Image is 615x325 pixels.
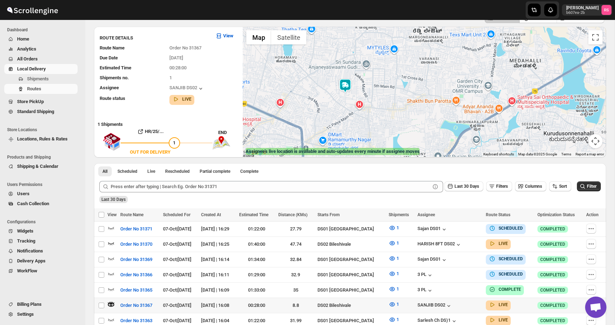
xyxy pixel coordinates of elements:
button: LIVE [489,316,508,324]
span: Due Date [100,55,118,60]
button: Order No 31367 [116,300,157,311]
b: SCHEDULED [499,226,523,231]
div: DS01 [GEOGRAPHIC_DATA] [317,225,384,233]
span: COMPLETED [540,226,565,232]
span: COMPLETED [540,303,565,308]
span: 00:28:00 [169,65,186,70]
span: Action [586,212,599,217]
span: 07-Oct | [DATE] [163,272,191,277]
span: Order No 31371 [120,225,152,233]
div: 01:29:00 [239,271,274,278]
span: Scheduled For [163,212,190,217]
span: Complete [240,169,258,174]
button: SCHEDULED [489,271,523,278]
button: Sajan DS01 [417,256,448,263]
div: 01:22:00 [239,225,274,233]
b: 1 Shipments [94,118,123,127]
span: Romil Seth [601,5,611,15]
span: Shipments [27,76,49,81]
span: Store Locations [7,127,80,133]
span: 07-Oct | [DATE] [163,257,191,262]
div: 01:40:00 [239,241,274,248]
div: DS01 [GEOGRAPHIC_DATA] [317,287,384,294]
span: Shipments no. [100,75,129,80]
a: Report a map error [575,152,604,156]
span: All [102,169,107,174]
div: SANJIB DS02 [169,85,204,92]
button: WorkFlow [4,266,78,276]
div: 01:34:00 [239,256,274,263]
span: WorkFlow [17,268,37,273]
div: 3 PL [417,287,433,294]
div: [DATE] | 16:09 [201,287,235,294]
div: [DATE] | 16:08 [201,302,235,309]
div: 31.99 [278,317,313,324]
span: Last 30 Days [101,197,126,202]
span: Local Delivery [17,66,46,71]
a: Open this area in Google Maps (opens a new window) [245,148,268,157]
button: Order No 31370 [116,239,157,250]
button: Last 30 Days [445,181,483,191]
span: COMPLETED [540,257,565,262]
button: HR/25/... [121,126,180,137]
div: SANJIB DS02 [417,302,452,309]
button: 1 [384,283,403,295]
div: Sarlesh Ch DS)1 [417,318,458,325]
button: 3 PL [417,272,433,279]
b: LIVE [499,241,508,246]
button: Columns [515,181,546,191]
button: Sort [549,181,571,191]
button: LIVE [489,240,508,247]
span: Order No 31363 [120,317,152,324]
span: Widgets [17,228,33,234]
span: [DATE] [169,55,183,60]
span: Delivery Apps [17,258,46,263]
button: Routes [4,84,78,94]
button: 1 [384,299,403,310]
span: Configurations [7,219,80,225]
div: DS01 [GEOGRAPHIC_DATA] [317,271,384,278]
span: Standard Shipping [17,109,54,114]
button: Locations, Rules & Rates [4,134,78,144]
div: 32.9 [278,271,313,278]
span: Routes [27,86,41,91]
span: Assignee [100,85,119,90]
button: Toggle fullscreen view [588,30,603,44]
button: Users [4,189,78,199]
b: SCHEDULED [499,272,523,277]
span: 07-Oct | [DATE] [163,318,191,323]
img: trip_end.png [212,136,230,150]
div: 01:33:00 [239,287,274,294]
button: Filters [486,181,512,191]
text: RS [604,8,609,12]
button: LIVE [489,301,508,308]
button: Analytics [4,44,78,54]
span: Order No 31365 [120,287,152,294]
div: OUT FOR DELIVERY [130,149,170,156]
span: Users [17,191,30,196]
div: 47.74 [278,241,313,248]
div: 32.84 [278,256,313,263]
p: b607ea-2b [566,11,599,15]
button: Tracking [4,236,78,246]
button: Filter [577,181,601,191]
b: LIVE [499,302,508,307]
button: Home [4,34,78,44]
span: Order No 31369 [120,256,152,263]
img: ScrollEngine [6,1,59,19]
span: Cash Collection [17,201,49,206]
span: Created At [201,212,221,217]
button: Keyboard shortcuts [483,152,514,157]
span: Products and Shipping [7,154,80,160]
span: 1 [396,225,399,230]
button: Shipping & Calendar [4,161,78,171]
span: COMPLETED [540,318,565,324]
span: 1 [396,286,399,292]
span: Starts From [317,212,340,217]
span: Assignee [417,212,435,217]
span: Home [17,36,29,42]
div: [DATE] | 16:14 [201,256,235,263]
span: Estimated Time [239,212,268,217]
